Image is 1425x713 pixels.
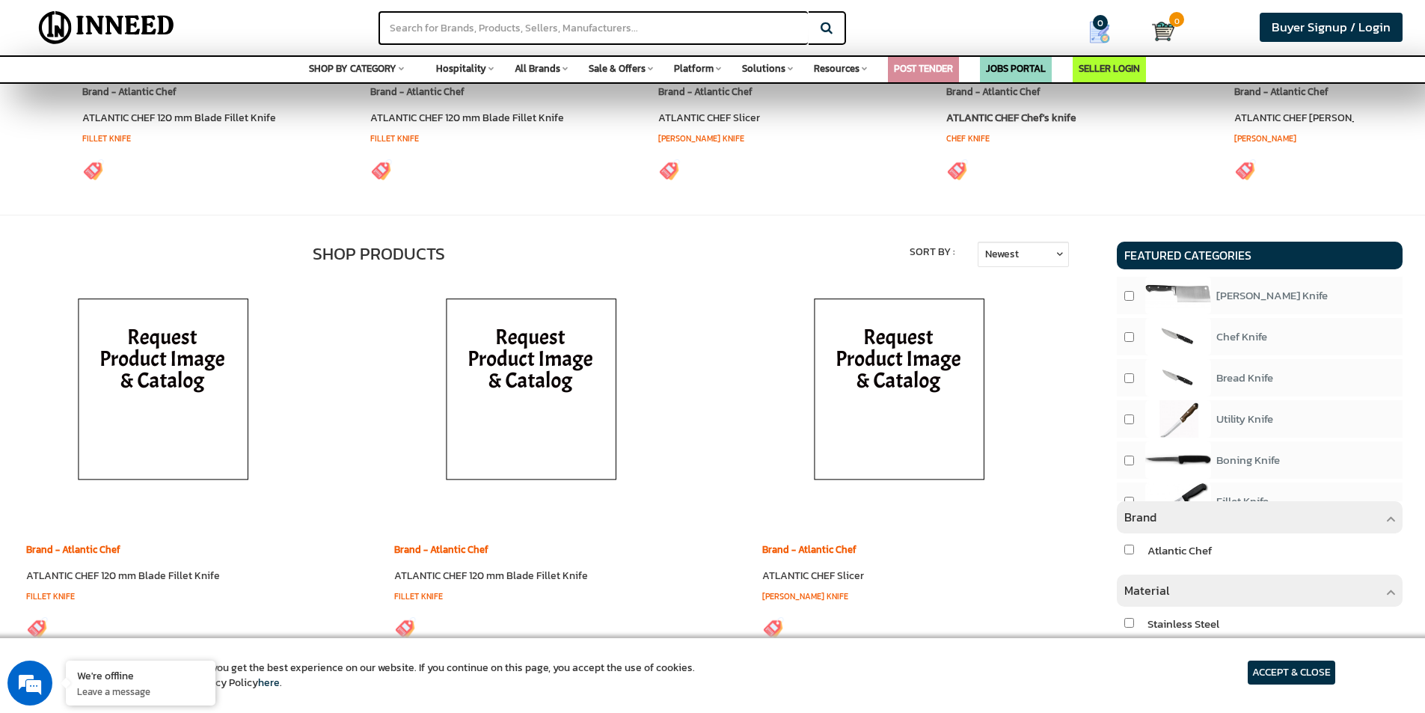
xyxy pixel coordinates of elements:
[26,616,49,639] img: inneed-price-tag.png
[794,281,1004,505] img: inneed-image-na.png
[515,61,560,76] span: All Brands
[78,84,251,103] div: Leave a message
[1145,359,1211,397] img: product
[1234,110,1390,126] a: ATLANTIC CHEF [PERSON_NAME]
[1216,410,1273,427] span: Utility Knife
[394,616,417,639] img: inneed-price-tag.png
[394,542,488,557] a: Brand - Atlantic Chef
[1079,61,1140,76] a: SELLER LOGIN
[394,590,443,602] a: Fillet Knife
[258,675,280,691] a: here
[814,61,859,76] span: Resources
[1124,581,1169,599] span: Material
[1124,508,1156,526] span: Brand
[1152,15,1166,48] a: Cart 0
[1145,400,1211,438] img: product
[379,11,808,45] input: Search for Brands, Products, Sellers, Manufacturers...
[26,542,120,557] a: Brand - Atlantic Chef
[77,668,204,682] div: We're offline
[82,110,276,126] a: ATLANTIC CHEF 120 mm Blade Fillet Knife
[1093,15,1108,30] span: 0
[77,685,204,698] p: Leave a message
[1216,328,1267,345] span: Chef Knife
[26,9,187,46] img: Inneed.Market
[1260,13,1403,42] a: Buyer Signup / Login
[117,392,190,403] em: Driven by SalesIQ
[1234,85,1329,99] a: Brand - Atlantic Chef
[103,393,114,402] img: salesiqlogo_leal7QplfZFryJ6FIlVepeu7OftD7mt8q6exU6-34PB8prfIgodN67KcxXM9Y7JQ_.png
[1234,159,1257,181] img: inneed-price-tag.png
[1088,21,1111,43] img: Show My Quotes
[82,132,131,144] a: Fillet Knife
[1145,441,1211,479] img: product
[946,110,1076,126] a: ATLANTIC CHEF Chef's knife
[426,281,636,505] img: inneed-image-na.png
[658,132,744,144] a: [PERSON_NAME] Knife
[1145,483,1211,520] img: product
[674,61,714,76] span: Platform
[26,590,75,602] a: Fillet Knife
[370,110,564,126] a: ATLANTIC CHEF 120 mm Blade Fillet Knife
[1147,615,1219,632] span: Stainless Steel
[762,590,848,602] a: [PERSON_NAME] Knife
[762,542,856,557] a: Brand - Atlantic Chef
[1059,15,1152,49] a: my Quotes 0
[313,242,445,266] label: Shop Products
[25,90,63,98] img: logo_Zg8I0qSkbAqR2WFHt3p6CTuqpyXMFPubPcD2OT02zFN43Cy9FUNNG3NEPhM_Q1qe_.png
[26,568,220,584] a: ATLANTIC CHEF 120 mm Blade Fillet Knife
[910,245,955,260] label: Sort By :
[762,568,864,584] a: ATLANTIC CHEF Slicer
[742,61,785,76] span: Solutions
[7,408,285,461] textarea: Type your message and click 'Submit'
[658,85,753,99] a: Brand - Atlantic Chef
[31,189,261,340] span: We are offline. Please leave us a message.
[946,132,990,144] a: Chef Knife
[1117,242,1403,270] h4: Featured Categories
[1147,542,1212,559] span: Atlantic Chef
[946,159,969,181] img: inneed-price-tag.png
[762,616,785,639] img: inneed-price-tag.png
[894,61,953,76] a: POST TENDER
[309,61,396,76] span: SHOP BY CATEGORY
[1216,492,1269,509] span: Fillet Knife
[90,661,695,691] article: We use cookies to ensure you get the best experience on our website. If you continue on this page...
[370,132,419,144] a: Fillet Knife
[82,85,177,99] a: Brand - Atlantic Chef
[986,61,1046,76] a: JOBS PORTAL
[245,7,281,43] div: Minimize live chat window
[1216,287,1328,304] span: [PERSON_NAME] Knife
[219,461,272,481] em: Submit
[658,110,760,126] a: ATLANTIC CHEF Slicer
[1216,369,1273,386] span: Bread Knife
[658,159,681,181] img: inneed-price-tag.png
[946,85,1041,99] a: Brand - Atlantic Chef
[1152,20,1174,43] img: Cart
[82,159,105,181] img: inneed-price-tag.png
[370,159,393,181] img: inneed-price-tag.png
[1145,277,1211,314] img: product
[1145,318,1211,355] img: product
[1169,12,1184,27] span: 0
[1216,451,1280,468] span: Boning Knife
[370,85,465,99] a: Brand - Atlantic Chef
[394,568,588,584] a: ATLANTIC CHEF 120 mm Blade Fillet Knife
[1248,661,1335,685] article: ACCEPT & CLOSE
[1272,18,1391,37] span: Buyer Signup / Login
[1234,132,1296,144] a: [PERSON_NAME]
[589,61,646,76] span: Sale & Offers
[58,281,268,505] img: inneed-image-na.png
[436,61,486,76] span: Hospitality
